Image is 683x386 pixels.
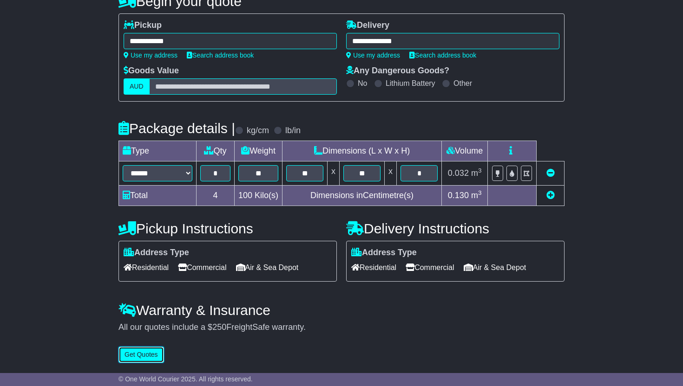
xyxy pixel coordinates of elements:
[118,347,164,363] button: Get Quotes
[282,186,442,206] td: Dimensions in Centimetre(s)
[118,302,565,318] h4: Warranty & Insurance
[187,51,254,59] a: Search address book
[546,168,555,178] a: Remove this item
[119,186,197,206] td: Total
[346,51,400,59] a: Use my address
[178,260,226,275] span: Commercial
[235,141,282,161] td: Weight
[282,141,442,161] td: Dimensions (L x W x H)
[118,221,337,236] h4: Pickup Instructions
[285,126,301,136] label: lb/in
[546,191,555,200] a: Add new item
[328,161,340,186] td: x
[124,248,189,258] label: Address Type
[358,79,367,88] label: No
[247,126,269,136] label: kg/cm
[478,167,482,174] sup: 3
[406,260,454,275] span: Commercial
[124,78,150,95] label: AUD
[118,322,565,333] div: All our quotes include a $ FreightSafe warranty.
[118,375,253,383] span: © One World Courier 2025. All rights reserved.
[119,141,197,161] td: Type
[235,186,282,206] td: Kilo(s)
[124,51,177,59] a: Use my address
[124,66,179,76] label: Goods Value
[448,191,469,200] span: 0.130
[351,260,396,275] span: Residential
[346,66,449,76] label: Any Dangerous Goods?
[442,141,488,161] td: Volume
[118,121,235,136] h4: Package details |
[124,260,169,275] span: Residential
[197,141,235,161] td: Qty
[197,186,235,206] td: 4
[471,191,482,200] span: m
[236,260,299,275] span: Air & Sea Depot
[386,79,435,88] label: Lithium Battery
[453,79,472,88] label: Other
[351,248,417,258] label: Address Type
[346,20,389,31] label: Delivery
[238,191,252,200] span: 100
[385,161,397,186] td: x
[346,221,565,236] h4: Delivery Instructions
[124,20,162,31] label: Pickup
[464,260,526,275] span: Air & Sea Depot
[212,322,226,332] span: 250
[409,51,476,59] a: Search address book
[471,168,482,178] span: m
[478,189,482,196] sup: 3
[448,168,469,178] span: 0.032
